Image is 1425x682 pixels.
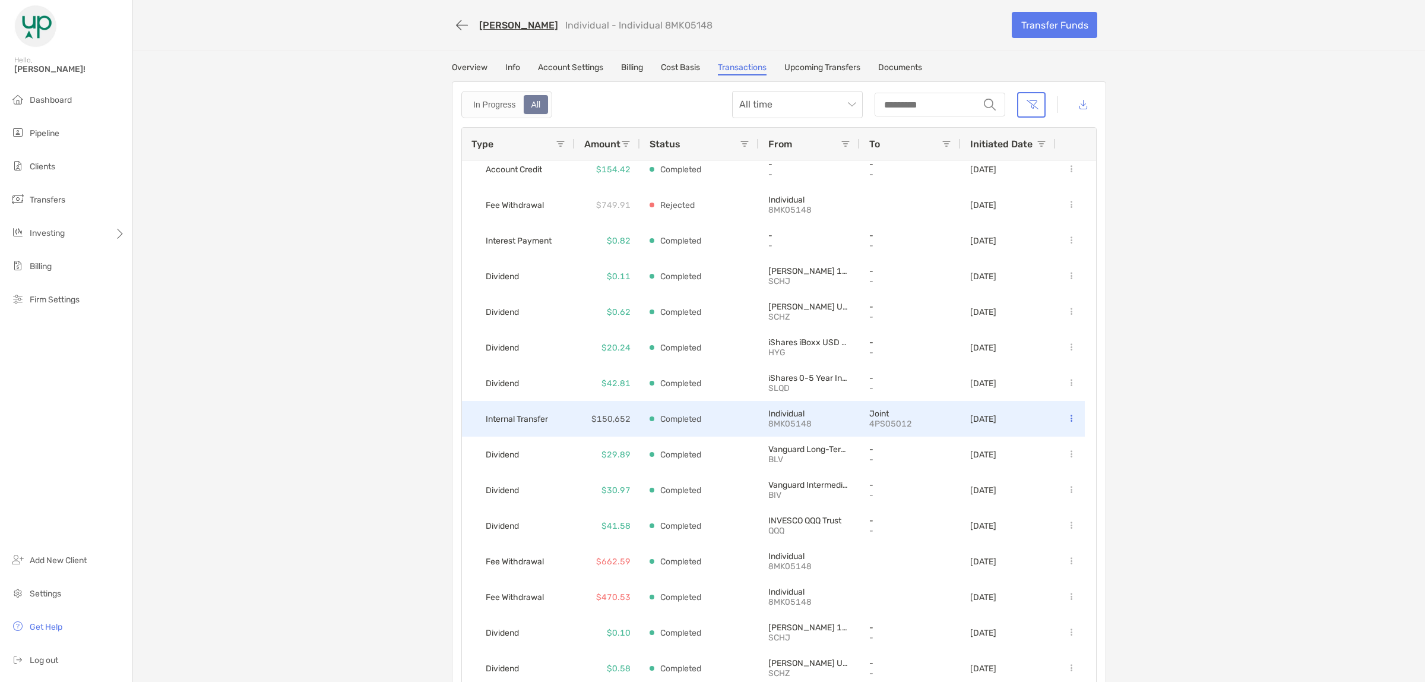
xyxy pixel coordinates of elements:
[607,305,631,320] p: $0.62
[869,444,951,454] p: -
[584,138,620,150] span: Amount
[869,658,951,668] p: -
[869,516,951,526] p: -
[486,267,519,286] span: Dividend
[970,138,1033,150] span: Initiated Date
[607,269,631,284] p: $0.11
[486,195,544,215] span: Fee Withdrawal
[525,96,547,113] div: All
[768,205,850,215] p: 8MK05148
[30,622,62,632] span: Get Help
[768,159,850,169] p: -
[11,159,25,173] img: clients icon
[471,138,493,150] span: Type
[768,138,792,150] span: From
[486,623,519,643] span: Dividend
[970,200,996,210] p: [DATE]
[660,519,701,533] p: Completed
[718,62,767,75] a: Transactions
[970,664,996,674] p: [DATE]
[660,198,695,213] p: Rejected
[768,373,850,383] p: iShares 0-5 Year Investment Grade Corporate Bond E
[661,62,700,75] a: Cost Basis
[30,295,80,305] span: Firm Settings
[768,383,850,393] p: SLQD
[768,195,850,205] p: Individual
[596,554,631,569] p: $662.59
[30,228,65,238] span: Investing
[11,92,25,106] img: dashboard icon
[11,552,25,567] img: add_new_client icon
[970,236,996,246] p: [DATE]
[601,340,631,355] p: $20.24
[486,552,544,572] span: Fee Withdrawal
[869,668,951,678] p: -
[660,305,701,320] p: Completed
[869,490,951,500] p: -
[660,483,701,498] p: Completed
[768,587,850,597] p: Individual
[739,91,856,118] span: All time
[970,628,996,638] p: [DATE]
[660,233,701,248] p: Completed
[970,592,996,602] p: [DATE]
[970,378,996,389] p: [DATE]
[479,20,558,31] a: [PERSON_NAME]
[607,661,631,676] p: $0.58
[869,231,951,241] p: -
[607,233,631,248] p: $0.82
[660,340,701,355] p: Completed
[768,633,850,643] p: SCHJ
[768,668,850,678] p: SCHZ
[486,409,548,429] span: Internal Transfer
[768,266,850,276] p: Schwab 1-5 Year Corporate Bond ETF
[505,62,520,75] a: Info
[869,409,951,419] p: Joint
[621,62,643,75] a: Billing
[14,64,125,74] span: [PERSON_NAME]!
[1012,12,1097,38] a: Transfer Funds
[869,633,951,643] p: -
[30,95,72,105] span: Dashboard
[30,195,65,205] span: Transfers
[869,302,951,312] p: -
[970,307,996,317] p: [DATE]
[869,348,951,358] p: -
[14,5,57,48] img: Zoe Logo
[768,623,850,633] p: Schwab 1-5 Year Corporate Bond ETF
[970,414,996,424] p: [DATE]
[869,373,951,383] p: -
[11,652,25,667] img: logout icon
[30,261,52,271] span: Billing
[768,348,850,358] p: HYG
[30,555,87,566] span: Add New Client
[869,138,880,150] span: To
[660,447,701,462] p: Completed
[660,661,701,676] p: Completed
[11,225,25,239] img: investing icon
[591,412,631,427] p: $150,652
[486,659,519,678] span: Dividend
[11,258,25,273] img: billing icon
[660,376,701,391] p: Completed
[538,62,603,75] a: Account Settings
[607,626,631,640] p: $0.10
[11,586,25,600] img: settings icon
[869,159,951,169] p: -
[768,454,850,465] p: BLV
[486,160,542,179] span: Account Credit
[768,419,850,429] p: 8MK05148
[1017,92,1046,118] button: Clear filters
[660,554,701,569] p: Completed
[467,96,522,113] div: In Progress
[486,374,519,393] span: Dividend
[30,589,61,599] span: Settings
[30,655,58,665] span: Log out
[869,241,951,251] p: -
[486,338,519,358] span: Dividend
[784,62,860,75] a: Upcoming Transfers
[461,91,552,118] div: segmented control
[660,162,701,177] p: Completed
[565,20,712,31] p: Individual - Individual 8MK05148
[486,481,519,500] span: Dividend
